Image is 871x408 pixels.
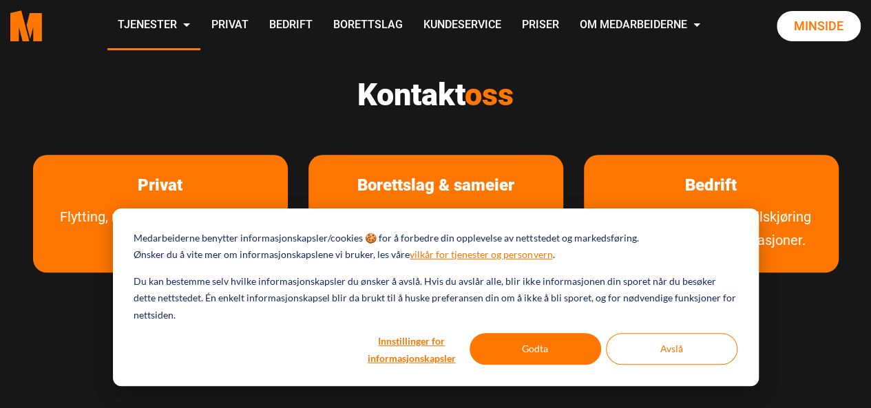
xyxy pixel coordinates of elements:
button: Avslå [606,333,737,365]
a: vilkår for tjenester og personvern [410,246,552,264]
a: Om Medarbeiderne [569,1,711,50]
p: Medarbeiderne benytter informasjonskapsler/cookies 🍪 for å forbedre din opplevelse av nettstedet ... [134,230,638,247]
a: Borettslag [322,1,412,50]
p: Ønsker du å vite mer om informasjonskapslene vi bruker, les våre . [134,246,554,264]
a: Tjenester for borettslag og sameier [308,205,563,272]
button: Godta [470,333,601,365]
a: Tjenester [107,1,200,50]
div: Cookie banner [113,208,759,386]
h2: Dette sier [33,348,839,385]
a: les mer om Bedrift [664,155,757,216]
a: Priser [511,1,569,50]
a: Les mer om Borettslag & sameier [337,155,535,216]
h2: Kontakt [33,76,839,114]
a: les mer om Privat [117,155,203,216]
a: Bedrift [258,1,322,50]
a: Kundeservice [412,1,511,50]
button: Innstillinger for informasjonskapsler [359,333,465,365]
a: Privat [200,1,258,50]
p: Du kan bestemme selv hvilke informasjonskapsler du ønsker å avslå. Hvis du avslår alle, blir ikke... [134,273,737,324]
a: Minside [777,11,861,41]
a: Flytting, rydding og avfallskjøring for private. [33,205,288,272]
span: oss [465,76,514,113]
a: Tjenester vi tilbyr bedrifter og organisasjoner [584,205,839,272]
